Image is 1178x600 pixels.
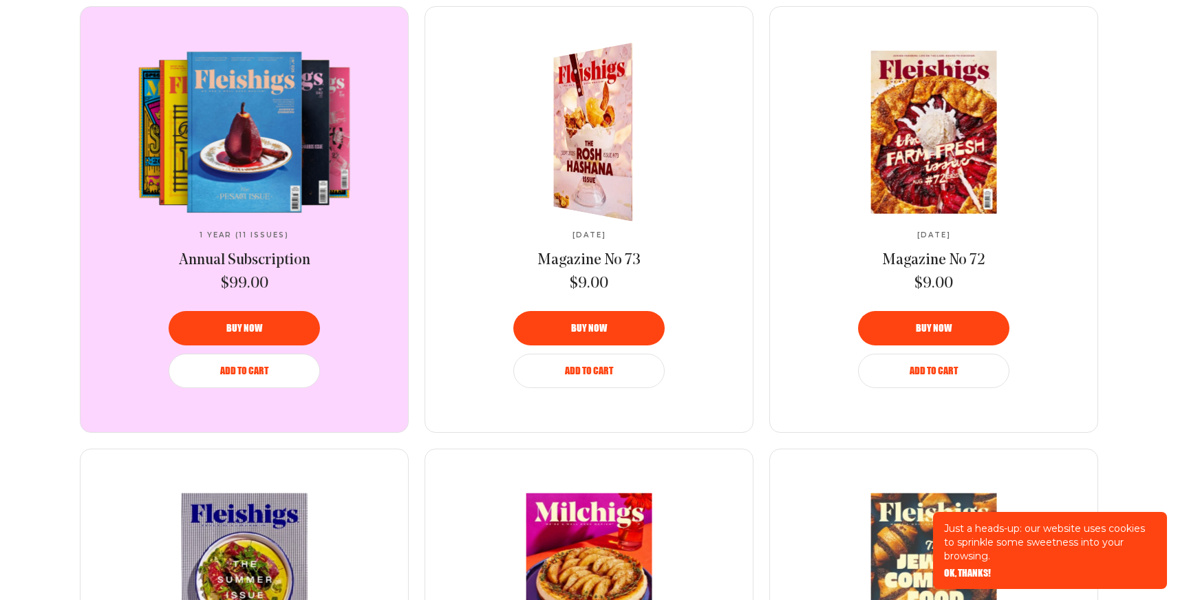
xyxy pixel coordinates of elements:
[572,231,606,239] span: [DATE]
[565,366,613,376] span: Add to Cart
[537,250,641,271] a: Magazine No 73
[513,354,665,388] button: Add to Cart
[571,323,607,333] span: Buy now
[570,274,608,294] span: $9.00
[169,354,320,388] button: Add to Cart
[882,253,985,268] span: Magazine No 72
[917,231,951,239] span: [DATE]
[858,311,1009,345] button: Buy now
[179,250,310,271] a: Annual Subscription
[169,311,320,345] button: Buy now
[226,323,262,333] span: Buy now
[179,253,310,268] span: Annual Subscription
[474,51,704,213] a: Magazine No 73Magazine No 73
[882,250,985,271] a: Magazine No 72
[221,274,268,294] span: $99.00
[220,366,268,376] span: Add to Cart
[529,35,675,229] img: Magazine No 73
[129,51,359,213] a: Annual SubscriptionAnnual Subscription
[944,568,991,578] button: OK, THANKS!
[513,311,665,345] button: Buy now
[819,51,1049,214] img: Magazine No 72
[916,323,952,333] span: Buy now
[914,274,953,294] span: $9.00
[129,51,359,213] img: Annual Subscription
[944,522,1156,563] p: Just a heads-up: our website uses cookies to sprinkle some sweetness into your browsing.
[819,51,1049,213] a: Magazine No 72Magazine No 72
[858,354,1009,388] button: Add to Cart
[537,253,641,268] span: Magazine No 73
[910,366,958,376] span: Add to Cart
[200,231,289,239] span: 1 Year (11 Issues)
